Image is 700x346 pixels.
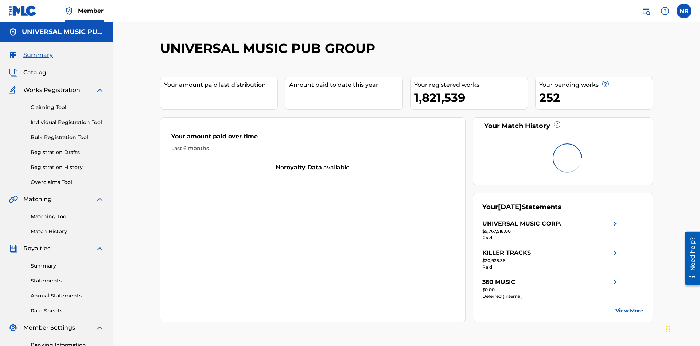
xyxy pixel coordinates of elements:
img: right chevron icon [611,278,619,287]
div: Help [658,4,672,18]
a: Claiming Tool [31,104,104,111]
div: Paid [482,264,619,270]
a: Summary [31,262,104,270]
img: Catalog [9,68,17,77]
div: $0.00 [482,287,619,293]
img: Summary [9,51,17,59]
div: Your Match History [482,121,644,131]
img: right chevron icon [611,249,619,257]
h2: UNIVERSAL MUSIC PUB GROUP [160,40,379,57]
span: Matching [23,195,52,204]
img: right chevron icon [611,219,619,228]
div: KILLER TRACKS [482,249,531,257]
img: Member Settings [9,323,17,332]
a: Annual Statements [31,292,104,300]
div: 1,821,539 [414,89,528,106]
a: Individual Registration Tool [31,119,104,126]
a: Matching Tool [31,213,104,220]
div: User Menu [677,4,691,18]
a: Public Search [639,4,653,18]
a: Statements [31,277,104,285]
iframe: Chat Widget [664,311,700,346]
h5: UNIVERSAL MUSIC PUB GROUP [22,28,104,36]
img: expand [96,195,104,204]
div: Your pending works [539,81,653,89]
span: Catalog [23,68,46,77]
a: View More [615,307,643,315]
a: CatalogCatalog [9,68,46,77]
img: search [642,7,650,15]
div: Your registered works [414,81,528,89]
span: Member [78,7,104,15]
div: Paid [482,235,619,241]
span: Member Settings [23,323,75,332]
div: Drag [666,318,670,340]
a: Registration Drafts [31,149,104,156]
a: SummarySummary [9,51,53,59]
div: Your Statements [482,202,561,212]
span: ? [554,122,560,127]
span: [DATE] [498,203,522,211]
a: Match History [31,228,104,235]
span: Works Registration [23,86,80,95]
a: Rate Sheets [31,307,104,315]
img: MLC Logo [9,5,37,16]
img: Royalties [9,244,17,253]
img: Works Registration [9,86,18,95]
div: Your amount paid last distribution [164,81,277,89]
img: preloader [553,143,582,173]
div: No available [160,163,465,172]
span: Summary [23,51,53,59]
img: Accounts [9,28,17,36]
a: UNIVERSAL MUSIC CORP.right chevron icon$9,767,518.00Paid [482,219,619,241]
a: Registration History [31,164,104,171]
span: ? [603,81,608,87]
a: Overclaims Tool [31,178,104,186]
a: KILLER TRACKSright chevron icon$20,925.36Paid [482,249,619,270]
img: expand [96,244,104,253]
img: expand [96,86,104,95]
div: Your amount paid over time [171,132,454,145]
div: $9,767,518.00 [482,228,619,235]
div: Last 6 months [171,145,454,152]
div: UNIVERSAL MUSIC CORP. [482,219,561,228]
strong: royalty data [284,164,322,171]
a: Bulk Registration Tool [31,134,104,141]
div: Deferred (Internal) [482,293,619,300]
img: expand [96,323,104,332]
img: Top Rightsholder [65,7,74,15]
div: $20,925.36 [482,257,619,264]
div: 252 [539,89,653,106]
img: Matching [9,195,18,204]
iframe: Resource Center [680,229,700,289]
span: Royalties [23,244,50,253]
a: 360 MUSICright chevron icon$0.00Deferred (Internal) [482,278,619,300]
div: Amount paid to date this year [289,81,402,89]
div: 360 MUSIC [482,278,515,287]
img: help [661,7,669,15]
